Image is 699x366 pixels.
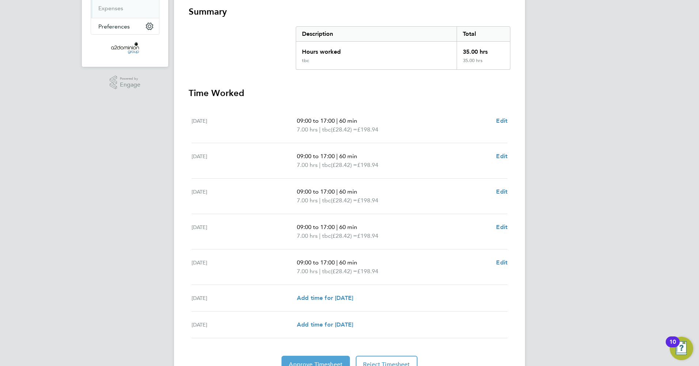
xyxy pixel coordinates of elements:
[322,125,331,134] span: tbc
[357,126,378,133] span: £198.94
[496,224,507,230] span: Edit
[322,232,331,240] span: tbc
[110,76,141,89] a: Powered byEngage
[296,26,510,70] div: Summary
[192,320,297,329] div: [DATE]
[339,259,357,266] span: 60 min
[297,153,335,160] span: 09:00 to 17:00
[322,196,331,205] span: tbc
[319,268,321,275] span: |
[496,223,507,232] a: Edit
[339,117,357,124] span: 60 min
[357,268,378,275] span: £198.94
[336,188,338,195] span: |
[496,117,507,125] a: Edit
[331,197,357,204] span: (£28.42) =
[457,58,510,69] div: 35.00 hrs
[319,161,321,168] span: |
[496,259,507,266] span: Edit
[496,117,507,124] span: Edit
[297,126,318,133] span: 7.00 hrs
[297,117,335,124] span: 09:00 to 17:00
[457,42,510,58] div: 35.00 hrs
[297,321,353,328] span: Add time for [DATE]
[297,224,335,230] span: 09:00 to 17:00
[120,76,140,82] span: Powered by
[496,187,507,196] a: Edit
[91,18,159,34] button: Preferences
[296,27,457,41] div: Description
[98,23,130,30] span: Preferences
[331,232,357,239] span: (£28.42) =
[336,117,338,124] span: |
[496,153,507,160] span: Edit
[297,161,318,168] span: 7.00 hrs
[297,232,318,239] span: 7.00 hrs
[319,232,321,239] span: |
[189,6,510,18] h3: Summary
[192,294,297,302] div: [DATE]
[297,294,353,301] span: Add time for [DATE]
[496,188,507,195] span: Edit
[319,126,321,133] span: |
[192,258,297,276] div: [DATE]
[336,153,338,160] span: |
[322,267,331,276] span: tbc
[297,197,318,204] span: 7.00 hrs
[297,188,335,195] span: 09:00 to 17:00
[357,197,378,204] span: £198.94
[331,268,357,275] span: (£28.42) =
[192,152,297,169] div: [DATE]
[111,42,139,54] img: a2dominion-logo-retina.png
[357,161,378,168] span: £198.94
[339,153,357,160] span: 60 min
[91,42,159,54] a: Go to home page
[357,232,378,239] span: £198.94
[192,223,297,240] div: [DATE]
[496,152,507,161] a: Edit
[297,320,353,329] a: Add time for [DATE]
[192,187,297,205] div: [DATE]
[296,42,457,58] div: Hours worked
[98,5,123,12] a: Expenses
[339,188,357,195] span: 60 min
[457,27,510,41] div: Total
[496,258,507,267] a: Edit
[297,259,335,266] span: 09:00 to 17:00
[189,87,510,99] h3: Time Worked
[331,161,357,168] span: (£28.42) =
[319,197,321,204] span: |
[297,294,353,302] a: Add time for [DATE]
[297,268,318,275] span: 7.00 hrs
[336,259,338,266] span: |
[336,224,338,230] span: |
[322,161,331,169] span: tbc
[339,224,357,230] span: 60 min
[669,342,676,351] div: 10
[331,126,357,133] span: (£28.42) =
[670,337,693,360] button: Open Resource Center, 10 new notifications
[302,58,309,64] div: tbc
[120,82,140,88] span: Engage
[192,117,297,134] div: [DATE]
